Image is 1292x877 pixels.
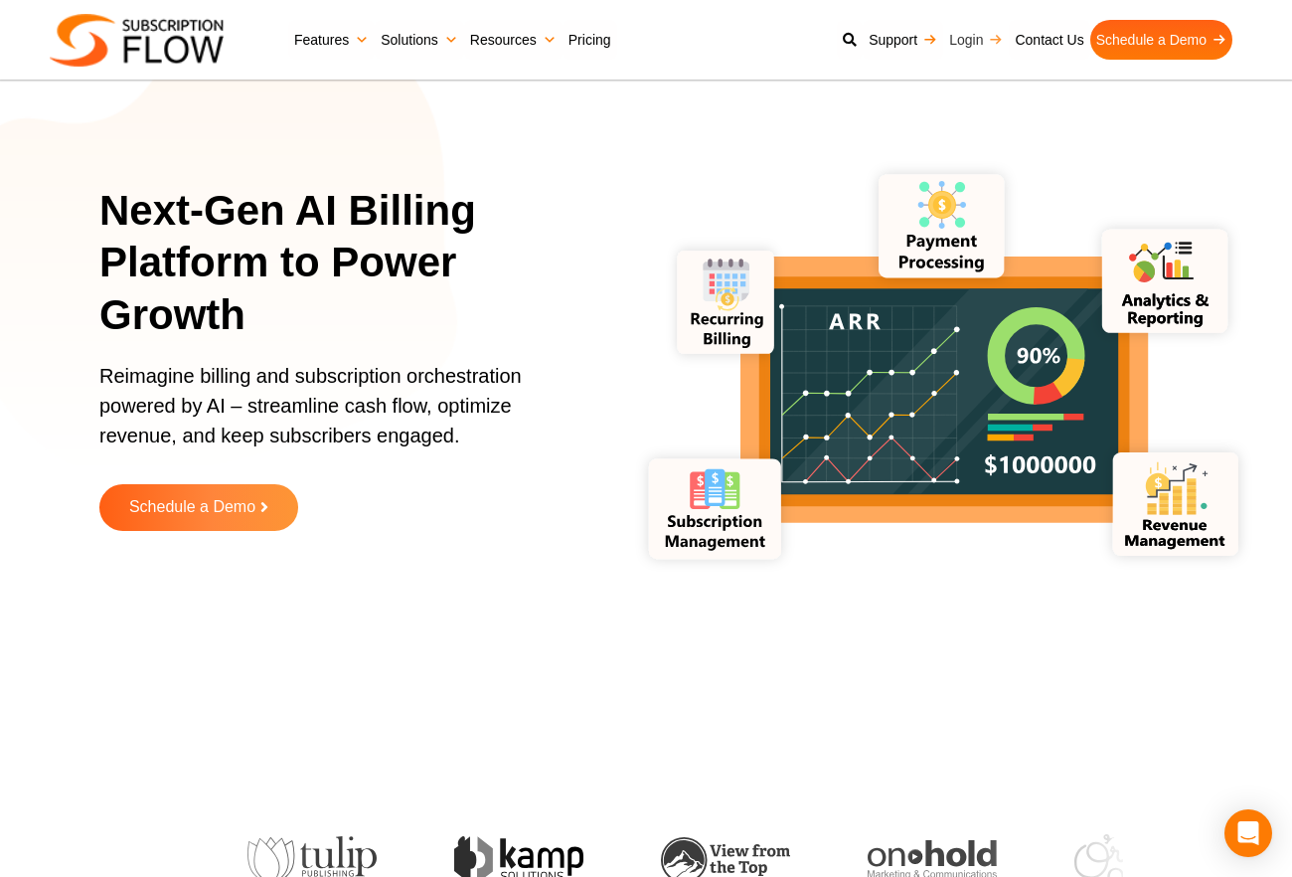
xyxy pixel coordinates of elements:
div: Open Intercom Messenger [1224,809,1272,857]
a: Support [863,20,943,60]
a: Resources [464,20,563,60]
a: Solutions [375,20,464,60]
img: Subscriptionflow [50,14,224,67]
h1: Next-Gen AI Billing Platform to Power Growth [99,185,594,342]
a: Contact Us [1009,20,1089,60]
a: Schedule a Demo [1090,20,1232,60]
a: Features [288,20,375,60]
a: Login [943,20,1009,60]
span: Schedule a Demo [129,499,255,516]
a: Pricing [563,20,617,60]
a: Schedule a Demo [99,484,298,531]
p: Reimagine billing and subscription orchestration powered by AI – streamline cash flow, optimize r... [99,361,569,470]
